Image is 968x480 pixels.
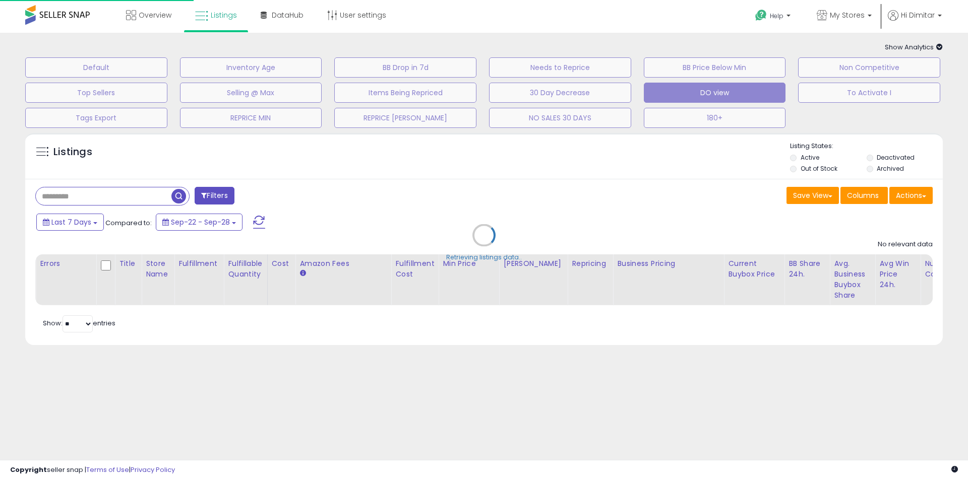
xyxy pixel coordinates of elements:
button: Selling @ Max [180,83,322,103]
span: Show Analytics [885,42,943,52]
span: Hi Dimitar [901,10,935,20]
button: 180+ [644,108,786,128]
a: Help [747,2,801,33]
button: Tags Export [25,108,167,128]
button: REPRICE MIN [180,108,322,128]
span: My Stores [830,10,865,20]
span: DataHub [272,10,304,20]
span: Listings [211,10,237,20]
button: REPRICE [PERSON_NAME] [334,108,476,128]
button: NO SALES 30 DAYS [489,108,631,128]
button: DO view [644,83,786,103]
span: Help [770,12,783,20]
span: Overview [139,10,171,20]
button: Top Sellers [25,83,167,103]
button: Default [25,57,167,78]
button: Needs to Reprice [489,57,631,78]
button: Inventory Age [180,57,322,78]
a: Hi Dimitar [888,10,942,33]
i: Get Help [755,9,767,22]
button: Items Being Repriced [334,83,476,103]
button: 30 Day Decrease [489,83,631,103]
button: BB Drop in 7d [334,57,476,78]
div: Retrieving listings data.. [446,253,522,262]
button: BB Price Below Min [644,57,786,78]
button: To Activate I [798,83,940,103]
button: Non Competitive [798,57,940,78]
